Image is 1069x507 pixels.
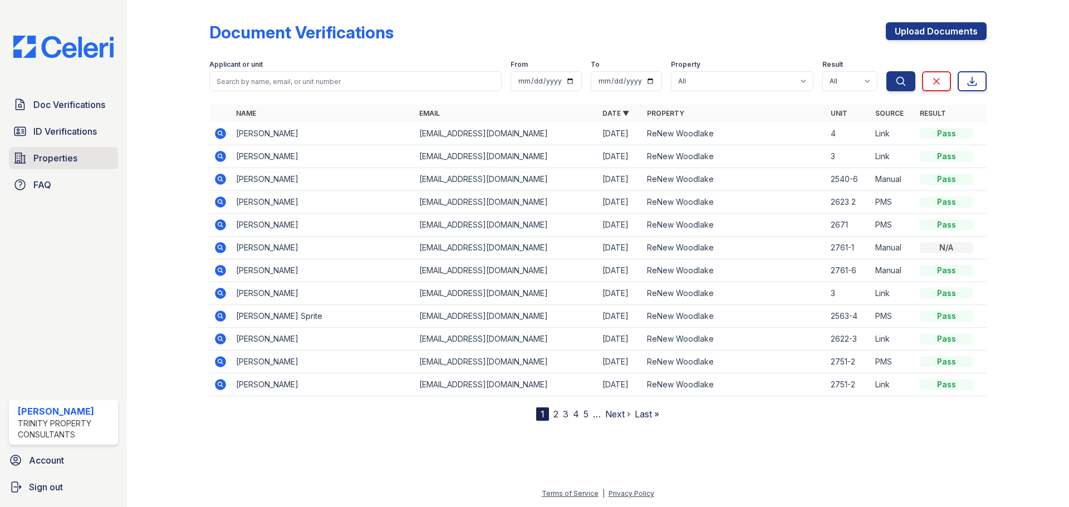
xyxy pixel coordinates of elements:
[609,489,654,498] a: Privacy Policy
[419,109,440,117] a: Email
[920,333,973,344] div: Pass
[415,145,598,168] td: [EMAIL_ADDRESS][DOMAIN_NAME]
[598,282,643,305] td: [DATE]
[18,405,114,418] div: [PERSON_NAME]
[598,305,643,328] td: [DATE]
[920,174,973,185] div: Pass
[18,418,114,440] div: Trinity Property Consultants
[583,408,589,420] a: 5
[232,328,415,351] td: [PERSON_NAME]
[643,122,826,145] td: ReNew Woodlake
[643,328,826,351] td: ReNew Woodlake
[593,407,601,421] span: …
[871,328,915,351] td: Link
[563,408,568,420] a: 3
[415,122,598,145] td: [EMAIL_ADDRESS][DOMAIN_NAME]
[643,259,826,282] td: ReNew Woodlake
[542,489,599,498] a: Terms of Service
[826,237,871,259] td: 2761-1
[643,214,826,237] td: ReNew Woodlake
[826,351,871,373] td: 2751-2
[598,328,643,351] td: [DATE]
[29,480,63,494] span: Sign out
[871,214,915,237] td: PMS
[635,408,659,420] a: Last »
[871,191,915,214] td: PMS
[232,305,415,328] td: [PERSON_NAME] Sprite
[871,237,915,259] td: Manual
[9,120,118,142] a: ID Verifications
[920,196,973,208] div: Pass
[415,282,598,305] td: [EMAIL_ADDRESS][DOMAIN_NAME]
[598,373,643,396] td: [DATE]
[871,122,915,145] td: Link
[643,282,826,305] td: ReNew Woodlake
[415,351,598,373] td: [EMAIL_ADDRESS][DOMAIN_NAME]
[826,259,871,282] td: 2761-6
[647,109,684,117] a: Property
[826,328,871,351] td: 2622-3
[209,71,502,91] input: Search by name, email, or unit number
[643,145,826,168] td: ReNew Woodlake
[232,214,415,237] td: [PERSON_NAME]
[536,407,549,421] div: 1
[415,237,598,259] td: [EMAIL_ADDRESS][DOMAIN_NAME]
[826,122,871,145] td: 4
[875,109,904,117] a: Source
[209,60,263,69] label: Applicant or unit
[209,22,394,42] div: Document Verifications
[598,237,643,259] td: [DATE]
[4,476,122,498] a: Sign out
[232,259,415,282] td: [PERSON_NAME]
[886,22,987,40] a: Upload Documents
[826,282,871,305] td: 3
[232,351,415,373] td: [PERSON_NAME]
[602,489,605,498] div: |
[826,168,871,191] td: 2540-6
[9,147,118,169] a: Properties
[605,408,630,420] a: Next ›
[415,259,598,282] td: [EMAIL_ADDRESS][DOMAIN_NAME]
[871,305,915,328] td: PMS
[871,351,915,373] td: PMS
[920,265,973,276] div: Pass
[598,191,643,214] td: [DATE]
[920,288,973,299] div: Pass
[598,351,643,373] td: [DATE]
[920,356,973,367] div: Pass
[826,145,871,168] td: 3
[920,151,973,162] div: Pass
[826,305,871,328] td: 2563-4
[511,60,528,69] label: From
[598,168,643,191] td: [DATE]
[920,128,973,139] div: Pass
[871,168,915,191] td: Manual
[598,259,643,282] td: [DATE]
[573,408,579,420] a: 4
[33,151,77,165] span: Properties
[826,373,871,396] td: 2751-2
[9,93,118,116] a: Doc Verifications
[871,259,915,282] td: Manual
[415,373,598,396] td: [EMAIL_ADDRESS][DOMAIN_NAME]
[671,60,700,69] label: Property
[9,174,118,196] a: FAQ
[871,145,915,168] td: Link
[598,122,643,145] td: [DATE]
[4,36,122,58] img: CE_Logo_Blue-a8612792a0a2168367f1c8372b55b34899dd931a85d93a1a3d3e32e68fde9ad4.png
[602,109,629,117] a: Date ▼
[643,373,826,396] td: ReNew Woodlake
[591,60,600,69] label: To
[920,219,973,230] div: Pass
[643,351,826,373] td: ReNew Woodlake
[822,60,843,69] label: Result
[598,214,643,237] td: [DATE]
[4,449,122,471] a: Account
[415,168,598,191] td: [EMAIL_ADDRESS][DOMAIN_NAME]
[598,145,643,168] td: [DATE]
[643,237,826,259] td: ReNew Woodlake
[826,214,871,237] td: 2671
[553,408,558,420] a: 2
[232,168,415,191] td: [PERSON_NAME]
